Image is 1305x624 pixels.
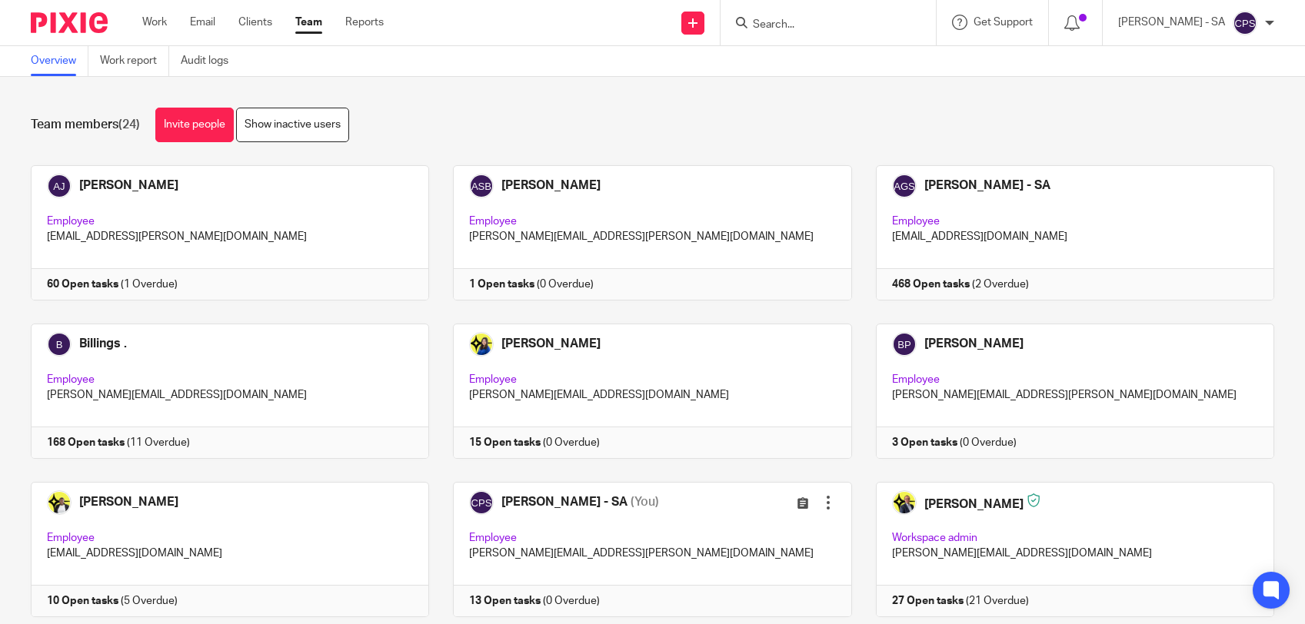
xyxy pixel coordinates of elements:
a: Audit logs [181,46,240,76]
a: Show inactive users [236,108,349,142]
a: Reports [345,15,384,30]
span: (24) [118,118,140,131]
h1: Team members [31,117,140,133]
img: Pixie [31,12,108,33]
a: Overview [31,46,88,76]
span: Get Support [974,17,1033,28]
a: Work report [100,46,169,76]
a: Invite people [155,108,234,142]
a: Work [142,15,167,30]
p: [PERSON_NAME] - SA [1118,15,1225,30]
a: Clients [238,15,272,30]
input: Search [751,18,890,32]
a: Email [190,15,215,30]
a: Team [295,15,322,30]
img: svg%3E [1233,11,1257,35]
